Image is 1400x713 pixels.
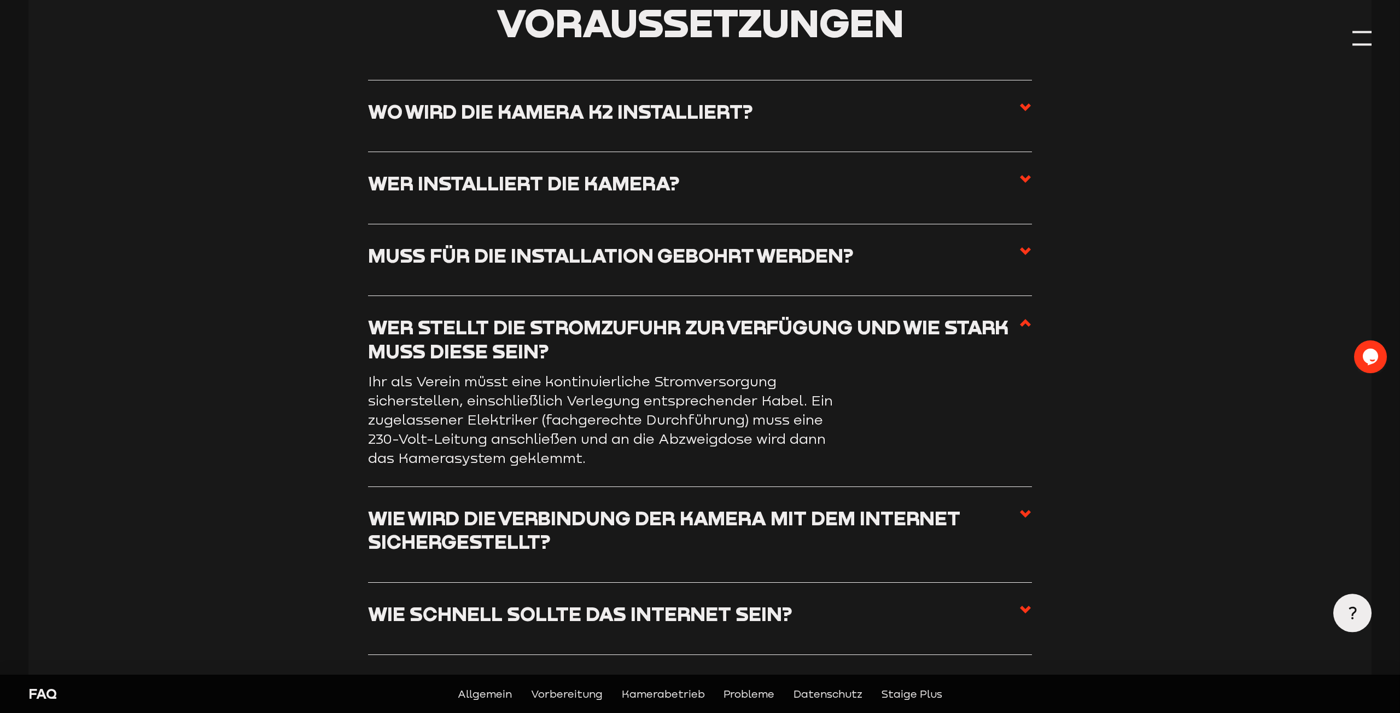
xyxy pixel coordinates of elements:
span: Ihr als Verein müsst eine kontinuierliche Stromversorgung sicherstellen, einschließlich Verlegung... [368,373,833,465]
iframe: chat widget [1354,340,1389,373]
a: Staige Plus [882,686,942,702]
h3: Wo wird die Kamera K2 installiert? [368,100,753,124]
a: Vorbereitung [531,686,603,702]
h3: Wer stellt die Stromzufuhr zur Verfügung und wie stark muss diese sein? [368,315,1019,363]
a: Datenschutz [794,686,862,702]
h3: Muss für die Installation gebohrt werden? [368,244,854,268]
h3: Wie wird die Verbindung der Kamera mit dem Internet sichergestellt? [368,506,1019,554]
a: Allgemein [458,686,512,702]
a: Kamerabetrieb [622,686,705,702]
h3: Wie schnell sollte das Internet sein? [368,602,792,626]
h3: Wie wird die Kamera nach der Installation kalibriert? [368,674,971,698]
div: FAQ [28,685,353,704]
a: Probleme [724,686,774,702]
h3: Wer installiert die Kamera? [368,171,680,195]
